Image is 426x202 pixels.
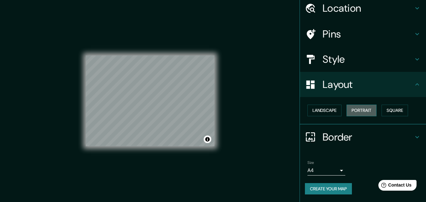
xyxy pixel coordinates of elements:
button: Toggle attribution [204,136,211,143]
h4: Location [323,2,413,14]
label: Size [307,160,314,165]
h4: Pins [323,28,413,40]
div: Style [300,47,426,72]
h4: Layout [323,78,413,91]
div: Border [300,124,426,150]
div: A4 [307,165,345,176]
button: Landscape [307,105,341,116]
canvas: Map [86,55,214,146]
button: Square [382,105,408,116]
h4: Border [323,131,413,143]
div: Layout [300,72,426,97]
button: Create your map [305,183,352,195]
h4: Style [323,53,413,66]
button: Portrait [347,105,376,116]
iframe: Help widget launcher [370,177,419,195]
div: Pins [300,21,426,47]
